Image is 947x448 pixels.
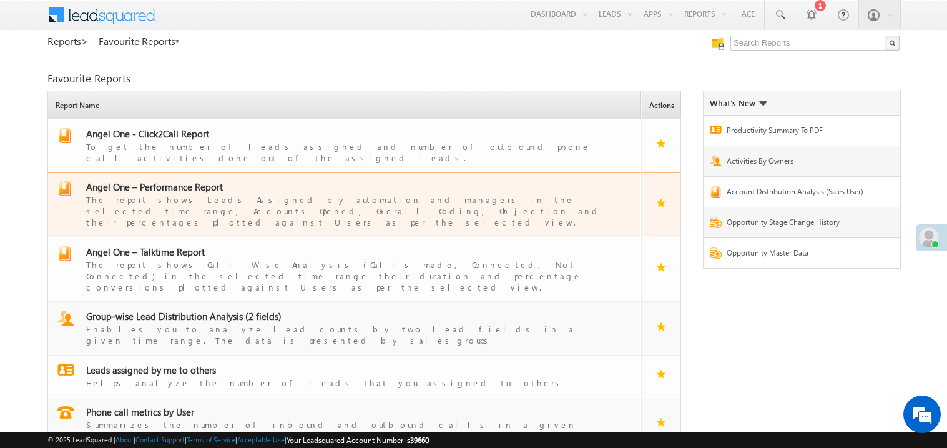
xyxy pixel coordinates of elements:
span: Leads assigned by me to others [86,364,216,376]
a: Account Distribution Analysis (Sales User) [727,186,873,201]
span: > [81,34,89,48]
a: report Angel One – Talktime ReportThe report shows Call Wise Analysis (Calls made, Connected, Not... [54,246,635,293]
a: report Leads assigned by me to othersHelps analyze the number of leads that you assigned to others [54,364,635,389]
img: report [57,246,72,261]
img: report [57,311,74,326]
div: What's New [710,97,767,109]
div: Enables you to analyze lead counts by two lead fields in a given time range. The data is presente... [86,322,618,346]
span: 39660 [410,436,429,445]
div: To get the number of leads assigned and number of outbound phone call activities done out of the ... [86,140,618,164]
img: report [57,181,72,196]
a: report Phone call metrics by UserSummarizes the number of inbound and outbound calls in a given t... [54,406,635,442]
img: Report [710,247,722,259]
a: report Angel One – Performance ReportThe report shows Leads Assigned by automation and managers i... [54,181,635,228]
span: Angel One – Talktime Report [86,246,205,258]
img: Manage all your saved reports! [712,37,724,50]
a: Acceptable Use [237,436,285,444]
span: Group-wise Lead Distribution Analysis (2 fields) [86,310,282,322]
img: report [57,364,74,376]
a: Contact Support [135,436,185,444]
a: report Group-wise Lead Distribution Analysis (2 fields)Enables you to analyze lead counts by two ... [54,311,635,346]
a: Opportunity Stage Change History [727,217,873,231]
a: Terms of Service [187,436,235,444]
img: Report [710,186,722,198]
span: Your Leadsquared Account Number is [287,436,429,445]
div: The report shows Call Wise Analysis (Calls made, Connected, Not Connected) in the selected time r... [86,258,618,293]
div: Helps analyze the number of leads that you assigned to others [86,376,618,389]
img: Report [710,217,722,228]
a: report Angel One - Click2Call ReportTo get the number of leads assigned and number of outbound ph... [54,128,635,164]
a: Productivity Summary To PDF [727,125,873,139]
div: Favourite Reports [47,73,900,84]
span: Angel One - Click2Call Report [86,127,209,140]
span: © 2025 LeadSquared | | | | | [47,434,429,446]
img: Report [710,156,722,166]
div: Summarizes the number of inbound and outbound calls in a given timeperiod by users [86,418,618,442]
a: Activities By Owners [727,156,873,170]
img: What's new [758,101,767,106]
img: report [57,128,72,143]
a: Opportunity Master Data [727,247,873,262]
span: Actions [645,93,680,119]
img: Report [710,126,722,134]
span: Report Name [51,93,640,119]
a: About [115,436,134,444]
img: report [57,406,74,419]
span: Phone call metrics by User [86,406,194,418]
a: Reports> [47,36,89,47]
span: Angel One – Performance Report [86,181,223,193]
div: The report shows Leads Assigned by automation and managers in the selected time range, Accounts O... [86,193,618,228]
input: Search Reports [730,36,900,51]
a: Favourite Reports [99,36,180,47]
